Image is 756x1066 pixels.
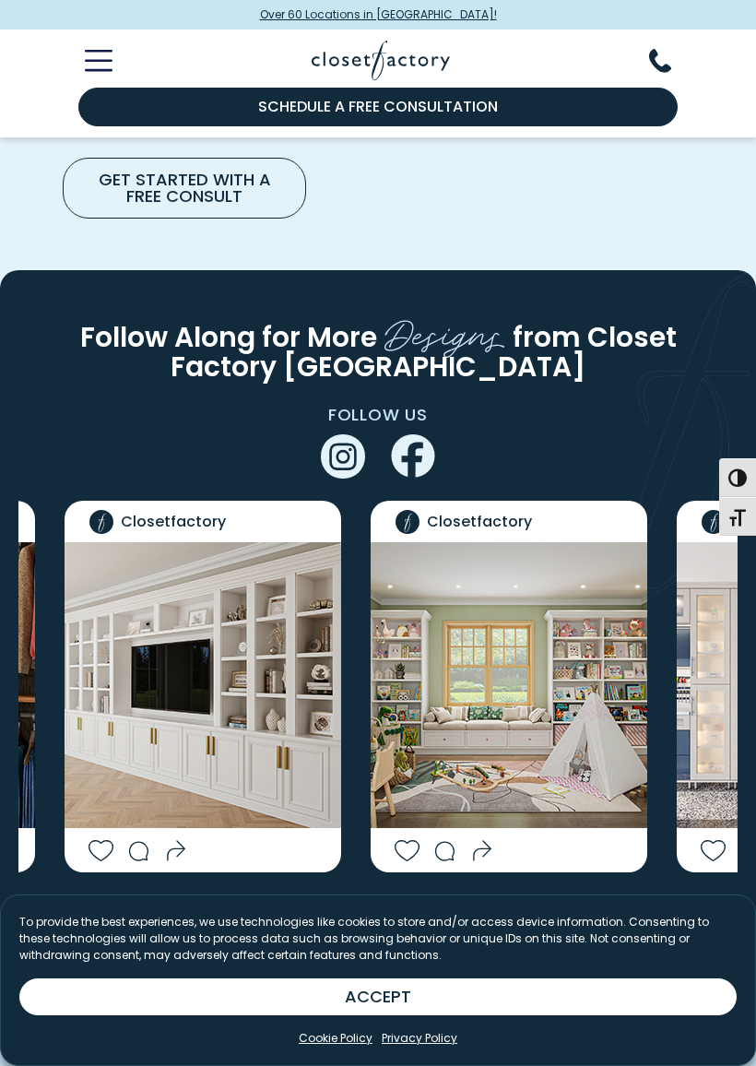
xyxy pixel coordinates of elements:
[299,1030,372,1047] a: Cookie Policy
[260,6,497,23] span: Over 60 Locations in [GEOGRAPHIC_DATA]!
[19,978,737,1015] button: ACCEPT
[427,511,532,533] span: Closetfactory
[78,88,678,126] a: Schedule a Free Consultation
[321,445,365,467] a: Instagram
[19,914,737,964] p: To provide the best experiences, we use technologies like cookies to store and/or access device i...
[80,318,377,356] span: Follow Along for More
[719,497,756,536] button: Toggle Font size
[371,542,647,828] img: Charming children’s playroom featuring custom built-in shelving and a window bench seat, filled w...
[121,511,226,533] span: Closetfactory
[393,891,459,957] button: Next slide
[63,50,112,72] button: Toggle Mobile Menu
[384,302,505,359] span: Designs
[312,41,450,80] img: Closet Factory Logo
[649,49,693,73] button: Phone Number
[297,891,363,957] button: Previous slide
[382,1030,457,1047] a: Privacy Policy
[171,318,677,385] span: from Closet Factory [GEOGRAPHIC_DATA]
[328,403,428,426] span: FOLLOW US
[719,458,756,497] button: Toggle High Contrast
[65,542,341,828] img: Custom built-in wall unit in white with gold hardware, featuring open shelving for display and co...
[63,158,306,219] a: Get Started with a Free Consult
[391,445,435,467] a: Facebook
